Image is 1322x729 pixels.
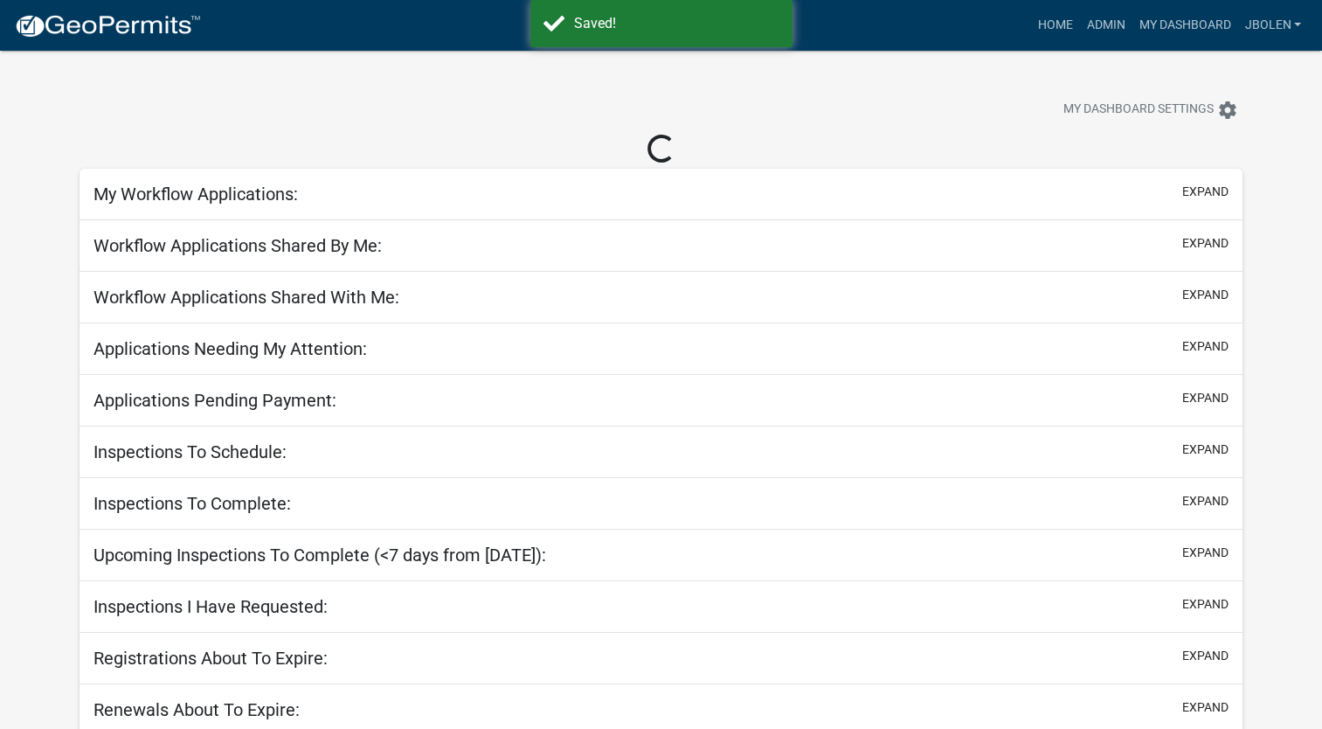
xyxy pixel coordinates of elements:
button: expand [1182,647,1229,665]
h5: Registrations About To Expire: [93,648,328,669]
button: expand [1182,337,1229,356]
h5: Applications Pending Payment: [93,390,336,411]
a: Home [1030,9,1079,42]
h5: Workflow Applications Shared With Me: [93,287,399,308]
a: My Dashboard [1132,9,1237,42]
button: expand [1182,544,1229,562]
span: My Dashboard Settings [1063,100,1214,121]
button: expand [1182,698,1229,717]
h5: Workflow Applications Shared By Me: [93,235,382,256]
button: expand [1182,389,1229,407]
button: expand [1182,286,1229,304]
div: Saved! [574,13,779,34]
button: expand [1182,441,1229,459]
h5: Inspections To Complete: [93,493,291,514]
h5: My Workflow Applications: [93,184,298,205]
button: expand [1182,492,1229,510]
h5: Applications Needing My Attention: [93,338,367,359]
button: My Dashboard Settingssettings [1049,93,1252,127]
i: settings [1217,100,1238,121]
a: jbolen [1237,9,1308,42]
h5: Renewals About To Expire: [93,699,300,720]
h5: Inspections To Schedule: [93,441,287,462]
h5: Inspections I Have Requested: [93,596,328,617]
button: expand [1182,234,1229,253]
button: expand [1182,595,1229,614]
h5: Upcoming Inspections To Complete (<7 days from [DATE]): [93,545,546,566]
a: Admin [1079,9,1132,42]
button: expand [1182,183,1229,201]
